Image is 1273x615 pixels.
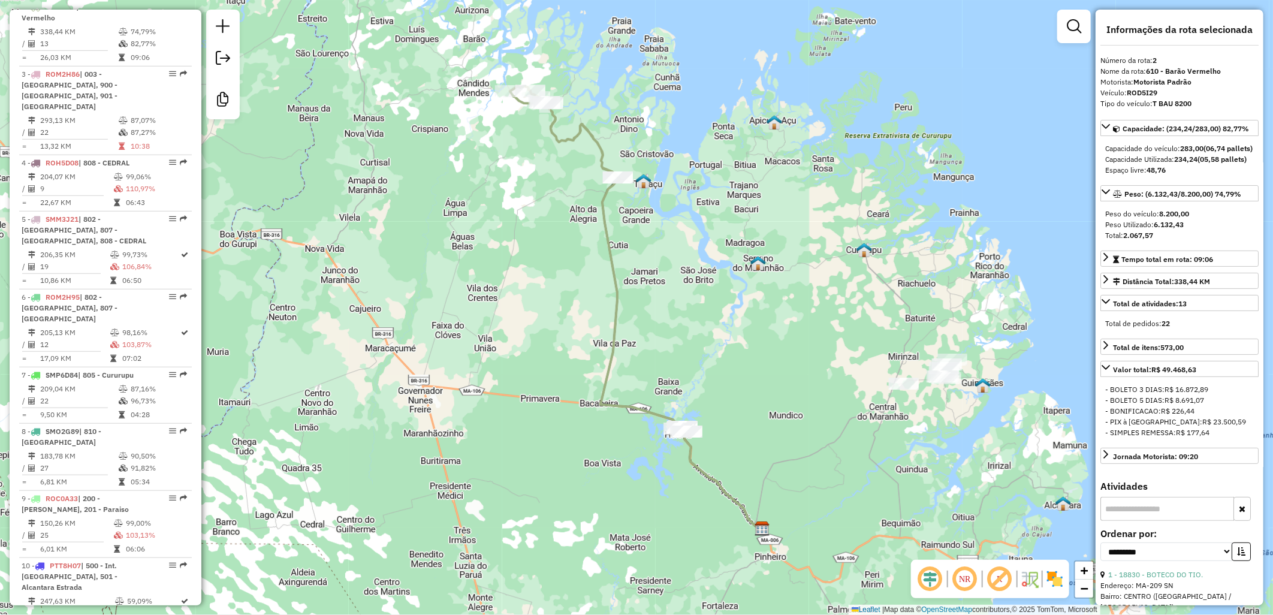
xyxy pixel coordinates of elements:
em: Rota exportada [180,427,187,435]
i: Total de Atividades [28,341,35,348]
label: Ordenar por: [1100,526,1259,541]
td: / [22,339,28,351]
i: % de utilização da cubagem [119,397,128,405]
div: Capacidade do veículo: [1105,143,1254,154]
div: Atividade não roteirizada - BAR DO GILBERTO [672,426,702,438]
span: Peso: (6.132,43/8.200,00) 74,79% [1124,189,1241,198]
em: Opções [169,562,176,569]
em: Opções [169,427,176,435]
strong: (05,58 pallets) [1197,155,1247,164]
td: = [22,275,28,287]
span: 10 - [22,561,117,592]
td: 05:34 [130,476,187,488]
span: Peso do veículo: [1105,209,1189,218]
img: Fluxo de ruas [1020,569,1039,589]
span: + [1081,563,1088,578]
div: Bairro: CENTRO ([GEOGRAPHIC_DATA] / [GEOGRAPHIC_DATA]) [1100,591,1259,613]
div: - BONIFICACAO: [1105,406,1254,417]
strong: 8.200,00 [1159,209,1189,218]
i: Distância Total [28,453,35,460]
div: Capacidade Utilizada: [1105,154,1254,165]
div: Endereço: MA-209 SN [1100,580,1259,591]
strong: 6.132,43 [1154,220,1184,229]
div: Veículo: [1100,88,1259,98]
img: Apicum-acu [767,114,782,130]
td: 204,07 KM [40,171,113,183]
td: 106,84% [122,261,180,273]
td: 19 [40,261,110,273]
td: 13 [40,38,118,50]
strong: 610 - Barão Vermelho [1146,67,1221,76]
td: 22 [40,126,118,138]
img: Turiaçu [636,173,651,189]
span: Ocultar deslocamento [916,565,945,593]
td: 06:06 [125,543,187,555]
td: 13,32 KM [40,140,118,152]
i: % de utilização da cubagem [110,263,119,270]
i: Total de Atividades [28,465,35,472]
td: 26,03 KM [40,52,118,64]
em: Rota exportada [180,215,187,222]
a: Valor total:R$ 49.468,63 [1100,361,1259,377]
a: Tempo total em rota: 09:06 [1100,251,1259,267]
td: 206,35 KM [40,249,110,261]
td: 6,01 KM [40,543,113,555]
a: Peso: (6.132,43/8.200,00) 74,79% [1100,185,1259,201]
i: Total de Atividades [28,185,35,192]
div: Espaço livre: [1105,165,1254,176]
td: 103,13% [125,529,187,541]
i: % de utilização do peso [119,453,128,460]
h4: Atividades [1100,481,1259,492]
div: Capacidade: (234,24/283,00) 82,77% [1100,138,1259,180]
div: Peso: (6.132,43/8.200,00) 74,79% [1100,204,1259,246]
em: Opções [169,70,176,77]
div: Atividade não roteirizada - BAR DA JANE [931,372,961,384]
div: Atividade não roteirizada - LUCAS EMANOEL MOREIR [929,371,959,383]
i: Distância Total [28,28,35,35]
i: Total de Atividades [28,263,35,270]
a: Zoom in [1075,562,1093,580]
td: = [22,352,28,364]
i: % de utilização do peso [119,117,128,124]
td: 09:06 [130,52,187,64]
a: OpenStreetMap [922,605,973,614]
span: 9 - [22,494,129,514]
td: / [22,183,28,195]
span: ROM2H95 [46,293,80,302]
td: 22,67 KM [40,197,113,209]
i: % de utilização do peso [115,598,124,605]
i: % de utilização da cubagem [110,341,119,348]
i: Tempo total em rota [119,478,125,486]
i: Total de Atividades [28,129,35,136]
div: Jornada Motorista: 09:20 [1113,451,1198,462]
span: R$ 8.691,07 [1165,396,1204,405]
strong: T BAU 8200 [1153,99,1191,108]
span: Ocultar NR [951,565,979,593]
strong: 283,00 [1180,144,1203,153]
td: 209,04 KM [40,383,118,395]
span: 3 - [22,70,117,111]
td: 25 [40,529,113,541]
em: Rota exportada [180,495,187,502]
strong: Motorista Padrão [1133,77,1191,86]
strong: 48,76 [1147,165,1166,174]
strong: 2 [1153,56,1157,65]
span: 8 - [22,427,101,447]
div: Total de atividades:13 [1100,313,1259,334]
td: 17,09 KM [40,352,110,364]
div: Distância Total: [1113,276,1210,287]
td: 99,73% [122,249,180,261]
a: Nova sessão e pesquisa [211,14,235,41]
td: 22 [40,395,118,407]
em: Opções [169,371,176,378]
td: = [22,409,28,421]
i: % de utilização do peso [114,173,123,180]
i: % de utilização da cubagem [114,532,123,539]
td: 338,44 KM [40,26,118,38]
td: 110,97% [125,183,187,195]
span: 4 - [22,158,129,167]
a: Total de itens:573,00 [1100,339,1259,355]
td: 205,13 KM [40,327,110,339]
div: Nome da rota: [1100,66,1259,77]
div: Atividade não roteirizada - MERCEARIA DO GANSO [664,423,694,435]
